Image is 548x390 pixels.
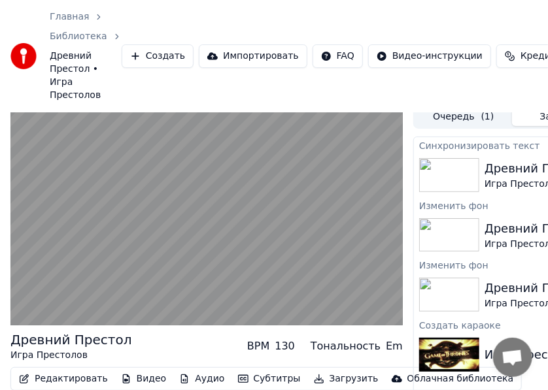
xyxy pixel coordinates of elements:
a: Библиотека [50,30,107,43]
a: Главная [50,10,89,24]
button: FAQ [313,44,363,68]
span: ( 1 ) [481,110,494,123]
span: Древний Престол • Игра Престолов [50,50,122,102]
div: 130 [275,338,295,354]
button: Очередь [415,107,512,126]
div: BPM [247,338,269,354]
button: Импортировать [199,44,307,68]
div: Тональность [311,338,381,354]
img: youka [10,43,37,69]
button: Загрузить [309,370,384,388]
div: Игра Престолов [10,349,132,362]
div: Облачная библиотека [407,372,514,385]
div: Открытый чат [493,338,532,377]
button: Видео [116,370,172,388]
div: Em [386,338,403,354]
button: Субтитры [233,370,306,388]
button: Видео-инструкции [368,44,491,68]
nav: breadcrumb [50,10,122,102]
div: Древний Престол [10,331,132,349]
button: Редактировать [14,370,113,388]
button: Аудио [174,370,230,388]
button: Создать [122,44,194,68]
